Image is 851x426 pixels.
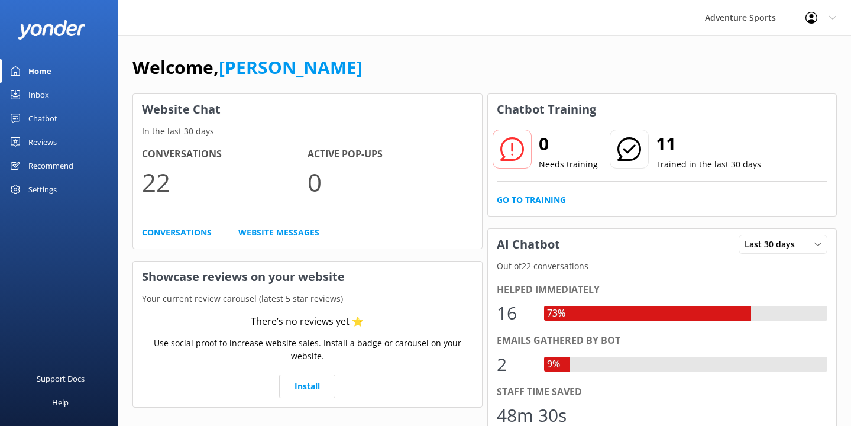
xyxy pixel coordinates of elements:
p: Use social proof to increase website sales. Install a badge or carousel on your website. [142,337,473,363]
span: Last 30 days [745,238,802,251]
div: Staff time saved [497,385,828,400]
h4: Active Pop-ups [308,147,473,162]
div: Helped immediately [497,282,828,298]
div: Recommend [28,154,73,177]
p: Out of 22 conversations [488,260,837,273]
h1: Welcome, [132,53,363,82]
a: Install [279,375,335,398]
div: 2 [497,350,532,379]
a: Conversations [142,226,212,239]
div: Emails gathered by bot [497,333,828,348]
div: 73% [544,306,568,321]
h4: Conversations [142,147,308,162]
a: Go to Training [497,193,566,206]
a: Website Messages [238,226,319,239]
div: Inbox [28,83,49,106]
h2: 0 [539,130,598,158]
p: Trained in the last 30 days [656,158,761,171]
div: Reviews [28,130,57,154]
div: 9% [544,357,563,372]
h3: AI Chatbot [488,229,569,260]
h3: Showcase reviews on your website [133,262,482,292]
a: [PERSON_NAME] [219,55,363,79]
p: In the last 30 days [133,125,482,138]
h3: Chatbot Training [488,94,605,125]
img: yonder-white-logo.png [18,20,86,40]
div: Settings [28,177,57,201]
div: Chatbot [28,106,57,130]
p: Needs training [539,158,598,171]
h3: Website Chat [133,94,482,125]
p: 0 [308,162,473,202]
div: Home [28,59,51,83]
div: 16 [497,299,532,327]
div: There’s no reviews yet ⭐ [251,314,364,330]
div: Help [52,390,69,414]
div: Support Docs [37,367,85,390]
h2: 11 [656,130,761,158]
p: 22 [142,162,308,202]
p: Your current review carousel (latest 5 star reviews) [133,292,482,305]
